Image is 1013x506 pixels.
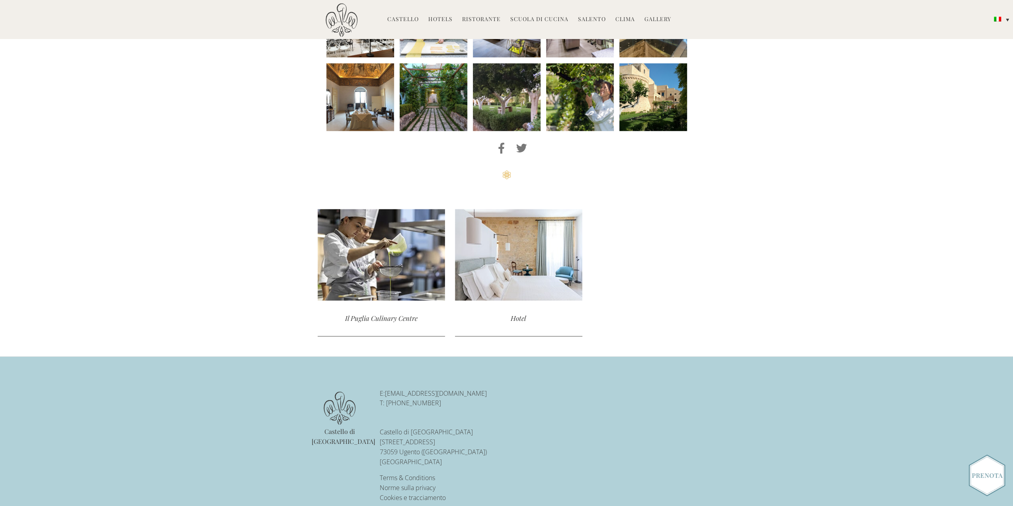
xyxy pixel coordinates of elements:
a: [EMAIL_ADDRESS][DOMAIN_NAME] [385,389,487,398]
p: E: T: [PHONE_NUMBER] [380,389,543,408]
a: Salento [578,15,606,24]
img: Italiano [994,17,1001,21]
img: logo.png [324,391,355,425]
a: Ristorante [462,15,501,24]
a: Scuola di Cucina [510,15,568,24]
a: Hotel [455,209,582,336]
a: Hotels [428,15,453,24]
img: Book_Button_Italian.png [969,455,1005,496]
a: Cookies e tracciamento [380,493,446,502]
a: Gallery [644,15,671,24]
img: Castello di Ugento [326,3,357,37]
a: Norme sulla privacy [380,483,435,492]
a: Terms & Conditions [380,473,435,482]
p: Castello di [GEOGRAPHIC_DATA] [312,427,368,447]
a: Castello [387,15,419,24]
div: Hotel [455,301,582,336]
div: Il Puglia Culinary Centre [318,301,445,336]
p: Castello di [GEOGRAPHIC_DATA] [STREET_ADDRESS] 73059 Ugento ([GEOGRAPHIC_DATA]) [GEOGRAPHIC_DATA] [380,427,543,467]
a: Il Puglia Culinary Centre [318,209,445,336]
a: Clima [615,15,635,24]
